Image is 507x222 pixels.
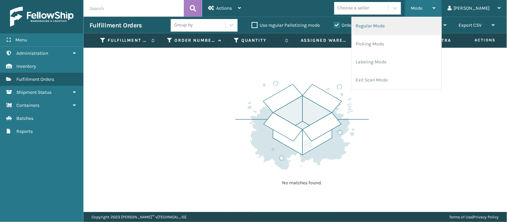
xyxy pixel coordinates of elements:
[15,37,27,43] span: Menu
[174,22,193,29] div: Group by
[16,76,54,82] span: Fulfillment Orders
[90,21,142,29] h3: Fulfillment Orders
[92,212,186,222] p: Copyright 2023 [PERSON_NAME]™ v [TECHNICAL_ID]
[411,5,423,11] span: Mode
[16,63,36,69] span: Inventory
[16,102,39,108] span: Containers
[454,35,500,46] span: Actions
[16,50,48,56] span: Administration
[352,71,441,89] li: Exit Scan Mode
[174,37,215,43] label: Order Number
[16,129,33,134] span: Reports
[241,37,282,43] label: Quantity
[352,17,441,35] li: Regular Mode
[450,215,473,219] a: Terms of Use
[474,215,499,219] a: Privacy Policy
[352,53,441,71] li: Labeling Mode
[16,89,51,95] span: Shipment Status
[459,22,482,28] span: Export CSV
[450,212,499,222] div: |
[252,22,320,28] label: Use regular Palletizing mode
[216,5,232,11] span: Actions
[334,22,399,28] label: Orders to be shipped [DATE]
[338,5,369,12] div: Choose a seller
[108,37,148,43] label: Fulfillment Order Id
[301,37,349,43] label: Assigned Warehouse
[352,35,441,53] li: Picking Mode
[16,116,33,121] span: Batches
[10,7,74,27] img: logo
